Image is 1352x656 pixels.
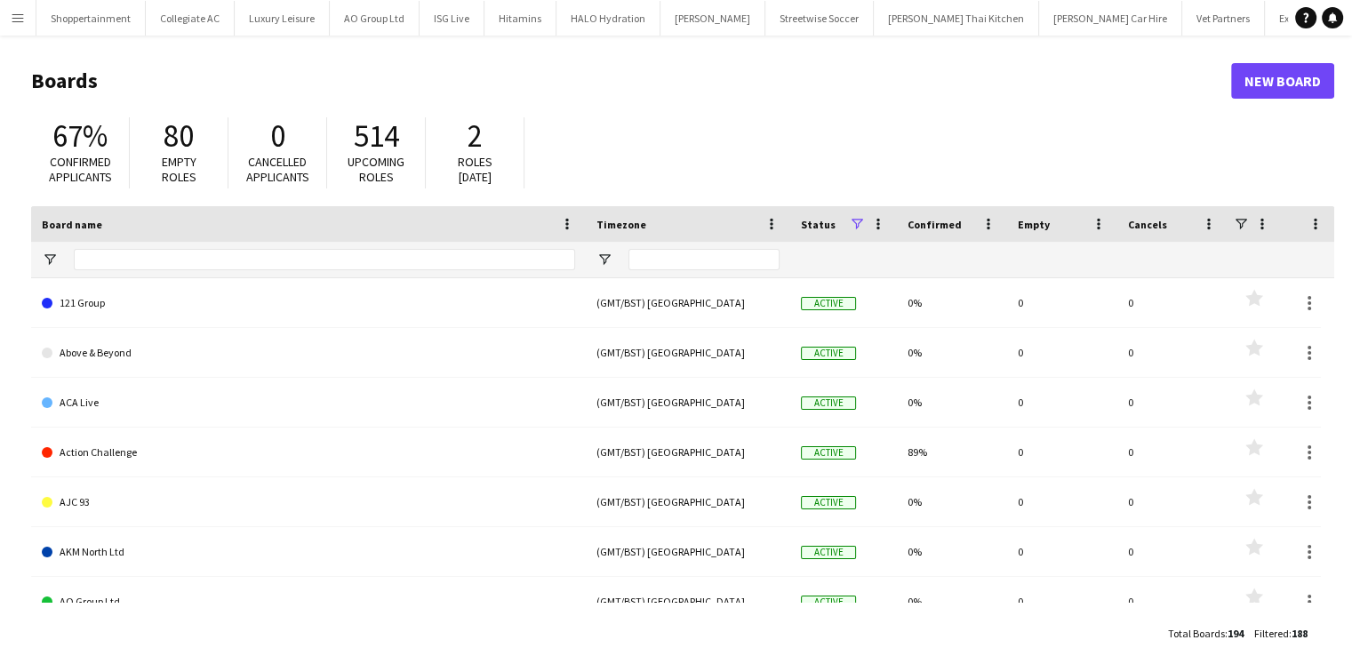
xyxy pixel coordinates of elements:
div: 0 [1007,378,1117,427]
span: Active [801,446,856,460]
a: ACA Live [42,378,575,428]
span: Board name [42,218,102,231]
div: (GMT/BST) [GEOGRAPHIC_DATA] [586,577,790,626]
div: 0 [1007,477,1117,526]
div: 0 [1007,527,1117,576]
span: Status [801,218,836,231]
span: Confirmed [908,218,962,231]
div: (GMT/BST) [GEOGRAPHIC_DATA] [586,477,790,526]
button: Open Filter Menu [42,252,58,268]
div: 0% [897,278,1007,327]
button: HALO Hydration [556,1,660,36]
button: Luxury Leisure [235,1,330,36]
button: Collegiate AC [146,1,235,36]
div: 0 [1117,477,1228,526]
a: New Board [1231,63,1334,99]
a: Action Challenge [42,428,575,477]
div: 0% [897,577,1007,626]
h1: Boards [31,68,1231,94]
div: (GMT/BST) [GEOGRAPHIC_DATA] [586,278,790,327]
div: 0 [1117,527,1228,576]
div: (GMT/BST) [GEOGRAPHIC_DATA] [586,378,790,427]
span: 0 [270,116,285,156]
span: 80 [164,116,194,156]
div: 0 [1007,577,1117,626]
span: Timezone [596,218,646,231]
div: : [1254,616,1308,651]
a: AO Group Ltd [42,577,575,627]
div: 0% [897,527,1007,576]
div: (GMT/BST) [GEOGRAPHIC_DATA] [586,527,790,576]
span: 67% [52,116,108,156]
span: Empty roles [162,154,196,185]
button: [PERSON_NAME] Thai Kitchen [874,1,1039,36]
div: 0% [897,378,1007,427]
div: 0% [897,477,1007,526]
div: 0 [1007,278,1117,327]
span: Active [801,347,856,360]
span: Confirmed applicants [49,154,112,185]
div: 0 [1117,328,1228,377]
a: AKM North Ltd [42,527,575,577]
button: ISG Live [420,1,484,36]
div: 0% [897,328,1007,377]
div: (GMT/BST) [GEOGRAPHIC_DATA] [586,328,790,377]
span: Upcoming roles [348,154,404,185]
input: Timezone Filter Input [628,249,780,270]
div: (GMT/BST) [GEOGRAPHIC_DATA] [586,428,790,476]
span: 514 [354,116,399,156]
span: Total Boards [1168,627,1225,640]
a: 121 Group [42,278,575,328]
div: 0 [1117,428,1228,476]
button: Streetwise Soccer [765,1,874,36]
button: AO Group Ltd [330,1,420,36]
div: 0 [1007,328,1117,377]
span: Cancels [1128,218,1167,231]
span: Active [801,546,856,559]
span: Empty [1018,218,1050,231]
div: 0 [1117,378,1228,427]
button: [PERSON_NAME] [660,1,765,36]
div: 0 [1117,278,1228,327]
div: 89% [897,428,1007,476]
div: : [1168,616,1244,651]
div: 0 [1007,428,1117,476]
div: 0 [1117,577,1228,626]
input: Board name Filter Input [74,249,575,270]
button: Vet Partners [1182,1,1265,36]
span: Active [801,297,856,310]
a: AJC 93 [42,477,575,527]
span: Active [801,396,856,410]
button: [PERSON_NAME] Car Hire [1039,1,1182,36]
a: Above & Beyond [42,328,575,378]
span: 2 [468,116,483,156]
button: Open Filter Menu [596,252,612,268]
span: 194 [1228,627,1244,640]
span: 188 [1292,627,1308,640]
span: Cancelled applicants [246,154,309,185]
span: Filtered [1254,627,1289,640]
span: Active [801,496,856,509]
span: Active [801,596,856,609]
button: Hitamins [484,1,556,36]
span: Roles [DATE] [458,154,492,185]
button: Shoppertainment [36,1,146,36]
